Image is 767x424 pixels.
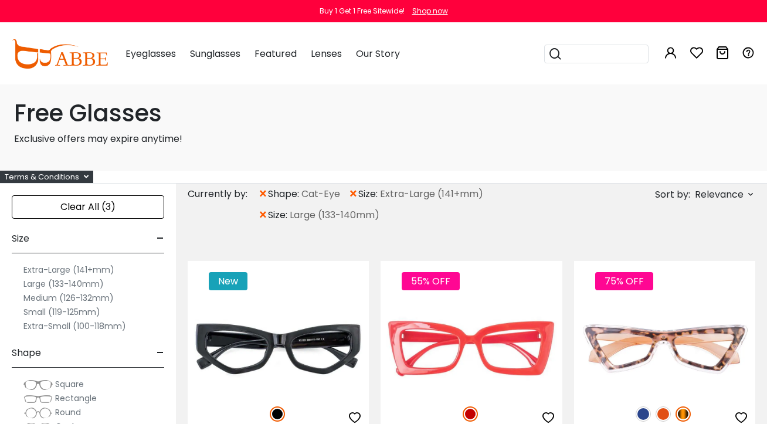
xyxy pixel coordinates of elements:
label: Extra-Large (141+mm) [23,263,114,277]
img: Red Abide - Plastic ,Universal Bridge Fit [381,303,562,394]
span: Square [55,378,84,390]
span: 55% OFF [402,272,460,290]
h1: Free Glasses [14,99,753,127]
span: Shape [12,339,41,367]
div: Clear All (3) [12,195,164,219]
span: 75% OFF [595,272,653,290]
label: Large (133-140mm) [23,277,104,291]
span: Extra-Large (141+mm) [380,187,483,201]
span: Lenses [311,47,342,60]
div: Shop now [412,6,448,16]
span: Rectangle [55,392,97,404]
img: Orange [656,406,671,422]
span: × [348,184,358,205]
span: Our Story [356,47,400,60]
span: × [258,205,268,226]
span: Sunglasses [190,47,240,60]
img: Blue [636,406,651,422]
label: Medium (126-132mm) [23,291,114,305]
span: Eyeglasses [125,47,176,60]
a: Shop now [406,6,448,16]
span: Sort by: [655,188,690,201]
p: Exclusive offers may expire anytime! [14,132,753,146]
span: size: [358,187,380,201]
img: Tortoise Alleloory - Acetate ,Universal Bridge Fit [574,303,755,394]
span: Large (133-140mm) [290,208,379,222]
div: Buy 1 Get 1 Free Sitewide! [320,6,405,16]
img: Round.png [23,407,53,419]
span: - [157,225,164,253]
img: Red [463,406,478,422]
label: Extra-Small (100-118mm) [23,319,126,333]
img: Square.png [23,379,53,391]
img: Black [270,406,285,422]
span: - [157,339,164,367]
img: Tortoise [676,406,691,422]
span: Cat-Eye [301,187,340,201]
label: Small (119-125mm) [23,305,100,319]
div: Currently by: [188,184,258,205]
span: shape: [268,187,301,201]
img: Black Hathaway - Acetate ,Universal Bridge Fit [188,303,369,394]
span: Featured [254,47,297,60]
span: New [209,272,247,290]
span: Relevance [695,184,744,205]
img: Rectangle.png [23,393,53,405]
img: abbeglasses.com [12,39,108,69]
span: × [258,184,268,205]
span: Size [12,225,29,253]
span: Round [55,406,81,418]
span: size: [268,208,290,222]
